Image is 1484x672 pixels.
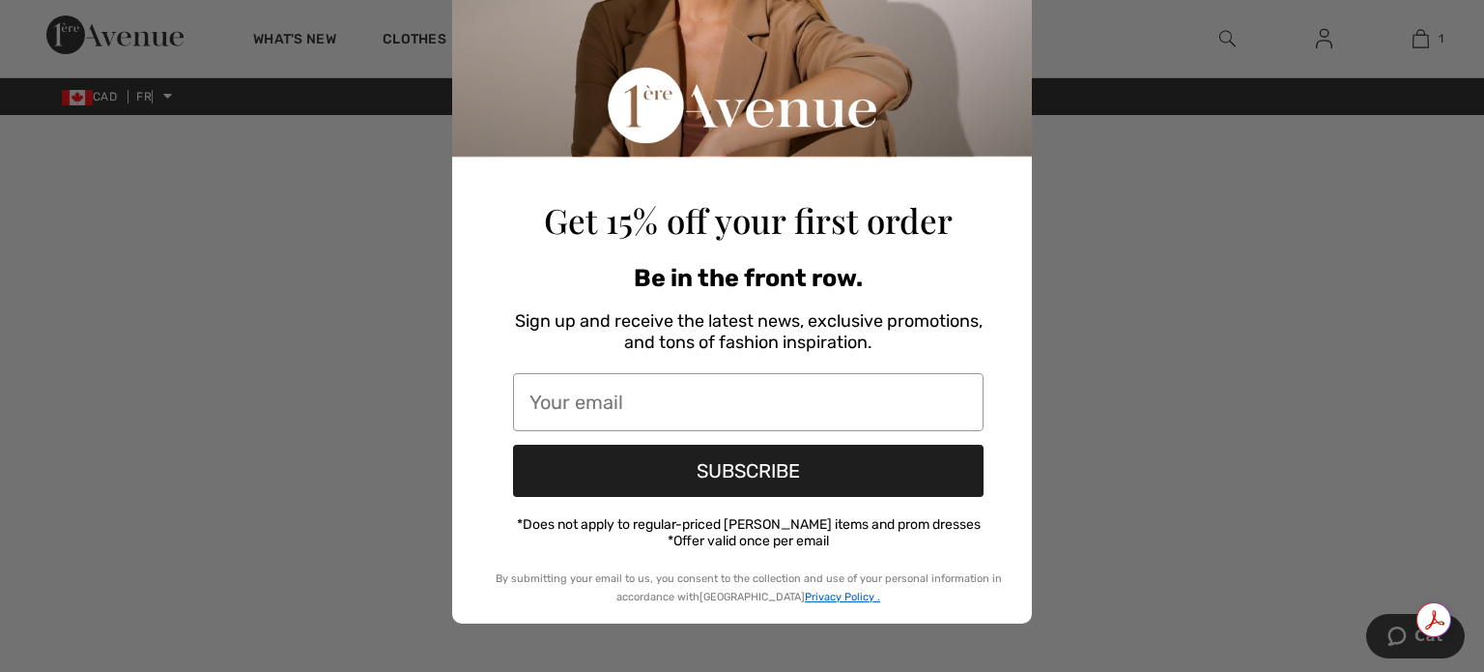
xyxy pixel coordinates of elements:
font: By submitting your email to us, you consent to the collection and use of your personal informatio... [496,572,1002,603]
font: Sign up and receive the latest news, exclusive promotions, and tons of fashion inspiration. [515,310,983,353]
a: Privacy Policy . [805,591,880,603]
input: Your email [513,373,984,431]
font: SUBSCRIBE [697,459,800,482]
font: Get 15% off your first order [544,197,953,243]
font: Be in the front row. [634,264,863,292]
font: *Does not apply to regular-priced [PERSON_NAME] items and prom dresses [517,516,981,533]
font: Cat [53,14,82,31]
button: SUBSCRIBE [513,445,984,497]
font: *Offer valid once per email [668,533,829,549]
font: [GEOGRAPHIC_DATA] [699,591,805,603]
